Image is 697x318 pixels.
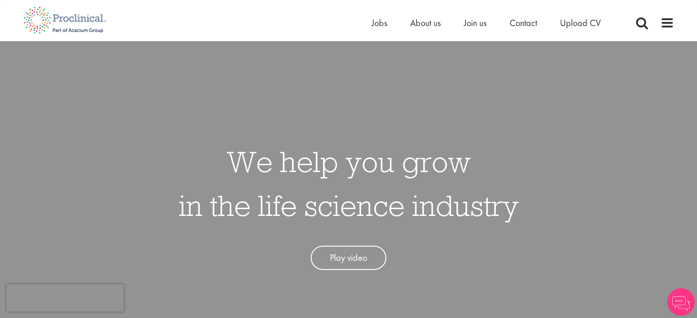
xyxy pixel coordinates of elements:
[311,246,386,270] a: Play video
[464,17,487,29] a: Join us
[667,288,695,316] img: Chatbot
[372,17,387,29] a: Jobs
[410,17,441,29] a: About us
[510,17,537,29] a: Contact
[179,140,519,227] h1: We help you grow in the life science industry
[560,17,601,29] a: Upload CV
